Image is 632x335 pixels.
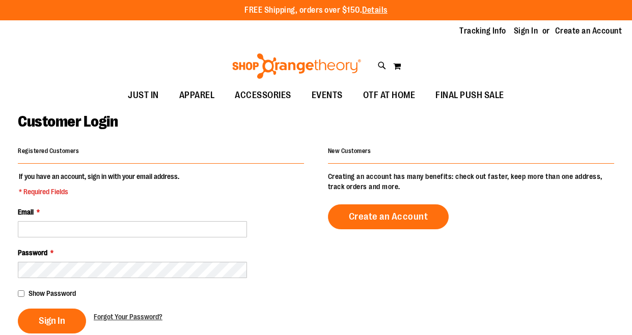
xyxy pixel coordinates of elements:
[94,313,162,321] span: Forgot Your Password?
[225,84,301,107] a: ACCESSORIES
[231,53,363,79] img: Shop Orangetheory
[349,211,428,222] span: Create an Account
[18,208,34,216] span: Email
[425,84,514,107] a: FINAL PUSH SALE
[353,84,426,107] a: OTF AT HOME
[94,312,162,322] a: Forgot Your Password?
[18,249,47,257] span: Password
[301,84,353,107] a: EVENTS
[328,171,614,192] p: Creating an account has many benefits: check out faster, keep more than one address, track orders...
[179,84,215,107] span: APPAREL
[363,84,416,107] span: OTF AT HOME
[312,84,343,107] span: EVENTS
[435,84,504,107] span: FINAL PUSH SALE
[514,25,538,37] a: Sign In
[29,289,76,297] span: Show Password
[555,25,622,37] a: Create an Account
[244,5,388,16] p: FREE Shipping, orders over $150.
[18,309,86,333] button: Sign In
[362,6,388,15] a: Details
[18,113,118,130] span: Customer Login
[19,187,179,197] span: * Required Fields
[18,171,180,197] legend: If you have an account, sign in with your email address.
[118,84,169,107] a: JUST IN
[128,84,159,107] span: JUST IN
[235,84,291,107] span: ACCESSORIES
[328,147,371,155] strong: New Customers
[18,147,79,155] strong: Registered Customers
[328,204,449,229] a: Create an Account
[169,84,225,107] a: APPAREL
[39,315,65,326] span: Sign In
[459,25,506,37] a: Tracking Info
